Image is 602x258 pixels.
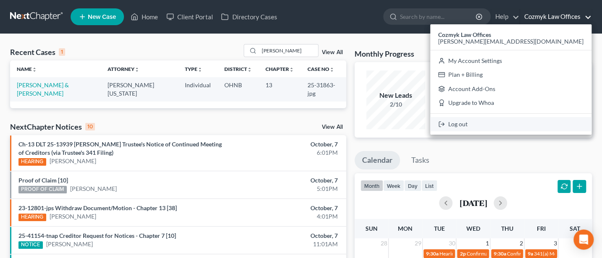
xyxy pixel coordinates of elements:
[439,250,505,257] span: Hearing for [PERSON_NAME]
[237,232,338,240] div: October, 7
[322,50,343,55] a: View All
[85,123,95,130] div: 10
[466,250,563,257] span: Confirmation Hearing for [PERSON_NAME]
[259,44,318,57] input: Search by name...
[400,9,477,24] input: Search by name...
[18,177,68,184] a: Proof of Claim [10]
[17,66,37,72] a: Nameunfold_more
[18,232,176,239] a: 25-41154-tnap Creditor Request for Notices - Chapter 7 [10]
[519,238,524,248] span: 2
[414,238,422,248] span: 29
[329,67,334,72] i: unfold_more
[366,91,425,100] div: New Leads
[536,225,545,232] span: Fri
[322,124,343,130] a: View All
[528,250,533,257] span: 9a
[438,31,491,38] strong: Cozmyk Law Offices
[50,212,96,221] a: [PERSON_NAME]
[46,240,93,248] a: [PERSON_NAME]
[383,180,404,191] button: week
[430,117,591,131] a: Log out
[18,204,177,211] a: 23-12801-jps Withdraw Document/Motion - Chapter 13 [38]
[217,9,281,24] a: Directory Cases
[570,225,580,232] span: Sat
[237,140,338,149] div: October, 7
[459,198,487,207] h2: [DATE]
[162,9,217,24] a: Client Portal
[18,241,43,249] div: NOTICE
[520,9,591,24] a: Cozmyk Law Offices
[18,186,67,193] div: PROOF OF CLAIM
[126,9,162,24] a: Home
[237,185,338,193] div: 5:01PM
[237,204,338,212] div: October, 7
[101,77,178,101] td: [PERSON_NAME][US_STATE]
[366,100,425,109] div: 2/10
[237,149,338,157] div: 6:01PM
[300,77,346,101] td: 25-31863-jpg
[466,225,480,232] span: Wed
[430,96,591,110] a: Upgrade to Whoa
[237,240,338,248] div: 11:01AM
[217,77,258,101] td: OHNB
[398,225,413,232] span: Mon
[430,82,591,96] a: Account Add-Ons
[10,47,65,57] div: Recent Cases
[430,24,591,135] div: Cozmyk Law Offices
[197,67,202,72] i: unfold_more
[491,9,519,24] a: Help
[360,180,383,191] button: month
[50,157,96,165] a: [PERSON_NAME]
[553,238,558,248] span: 3
[178,77,217,101] td: Individual
[430,54,591,68] a: My Account Settings
[18,158,46,166] div: HEARING
[32,67,37,72] i: unfold_more
[404,151,437,169] a: Tasks
[355,49,414,59] h3: Monthly Progress
[134,67,139,72] i: unfold_more
[247,67,252,72] i: unfold_more
[380,238,388,248] span: 28
[430,68,591,82] a: Plan + Billing
[59,48,65,56] div: 1
[501,225,513,232] span: Thu
[307,66,334,72] a: Case Nounfold_more
[17,81,69,97] a: [PERSON_NAME] & [PERSON_NAME]
[355,151,400,169] a: Calendar
[108,66,139,72] a: Attorneyunfold_more
[184,66,202,72] a: Typeunfold_more
[88,14,116,20] span: New Case
[237,212,338,221] div: 4:01PM
[421,180,437,191] button: list
[404,180,421,191] button: day
[494,250,506,257] span: 9:30a
[365,225,377,232] span: Sun
[237,176,338,185] div: October, 7
[460,250,465,257] span: 2p
[18,141,222,156] a: Ch-13 DLT 25-13939 [PERSON_NAME] Trustee's Notice of Continued Meeting of Creditors (via Trustee'...
[265,66,294,72] a: Chapterunfold_more
[434,225,444,232] span: Tue
[70,185,117,193] a: [PERSON_NAME]
[10,122,95,132] div: NextChapter Notices
[258,77,300,101] td: 13
[426,250,439,257] span: 9:30a
[289,67,294,72] i: unfold_more
[573,229,594,250] div: Open Intercom Messenger
[447,238,456,248] span: 30
[224,66,252,72] a: Districtunfold_more
[18,214,46,221] div: HEARING
[438,38,584,45] span: [PERSON_NAME][EMAIL_ADDRESS][DOMAIN_NAME]
[485,238,490,248] span: 1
